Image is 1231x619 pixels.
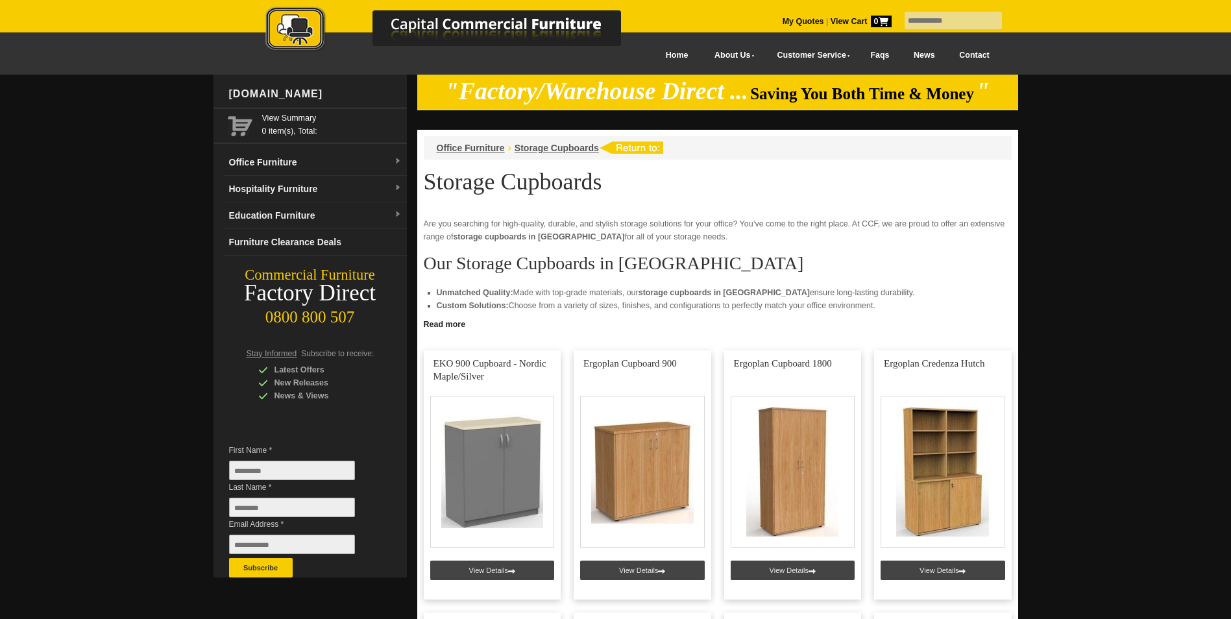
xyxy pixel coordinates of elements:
span: Subscribe to receive: [301,349,374,358]
a: News [901,41,947,70]
a: Storage Cupboards [515,143,599,153]
img: dropdown [394,158,402,165]
div: Factory Direct [213,284,407,302]
div: New Releases [258,376,382,389]
img: Capital Commercial Furniture Logo [230,6,684,54]
div: Commercial Furniture [213,266,407,284]
span: Stay Informed [247,349,297,358]
img: dropdown [394,211,402,219]
input: Email Address * [229,535,355,554]
div: Latest Offers [258,363,382,376]
span: Last Name * [229,481,374,494]
a: View Cart0 [828,17,891,26]
input: Last Name * [229,498,355,517]
li: › [508,141,511,154]
span: 0 [871,16,892,27]
a: Office Furnituredropdown [224,149,407,176]
button: Subscribe [229,558,293,577]
a: About Us [700,41,762,70]
a: View Summary [262,112,402,125]
img: dropdown [394,184,402,192]
div: News & Views [258,389,382,402]
a: Furniture Clearance Deals [224,229,407,256]
strong: Unmatched Quality: [437,288,513,297]
p: Are you searching for high-quality, durable, and stylish storage solutions for your office? You’v... [424,217,1012,243]
a: Click to read more [417,315,1018,331]
a: Capital Commercial Furniture Logo [230,6,684,58]
strong: Custom Solutions: [437,301,509,310]
strong: storage cupboards in [GEOGRAPHIC_DATA] [639,288,810,297]
li: Our customer service team is right here in [GEOGRAPHIC_DATA] to assist you with any queries or co... [437,312,999,325]
em: "Factory/Warehouse Direct ... [445,78,748,104]
span: Saving You Both Time & Money [750,85,974,103]
a: Education Furnituredropdown [224,202,407,229]
a: My Quotes [783,17,824,26]
span: Email Address * [229,518,374,531]
img: return to [599,141,663,154]
strong: NZ-Based Support: [437,314,511,323]
em: " [976,78,990,104]
span: First Name * [229,444,374,457]
a: Office Furniture [437,143,505,153]
h2: Our Storage Cupboards in [GEOGRAPHIC_DATA] [424,254,1012,273]
li: Choose from a variety of sizes, finishes, and configurations to perfectly match your office envir... [437,299,999,312]
div: 0800 800 507 [213,302,407,326]
strong: storage cupboards in [GEOGRAPHIC_DATA] [453,232,624,241]
input: First Name * [229,461,355,480]
h1: Storage Cupboards [424,169,1012,194]
a: Customer Service [762,41,858,70]
a: Hospitality Furnituredropdown [224,176,407,202]
span: 0 item(s), Total: [262,112,402,136]
a: Faqs [859,41,902,70]
div: [DOMAIN_NAME] [224,75,407,114]
a: Contact [947,41,1001,70]
strong: View Cart [831,17,892,26]
li: Made with top-grade materials, our ensure long-lasting durability. [437,286,999,299]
